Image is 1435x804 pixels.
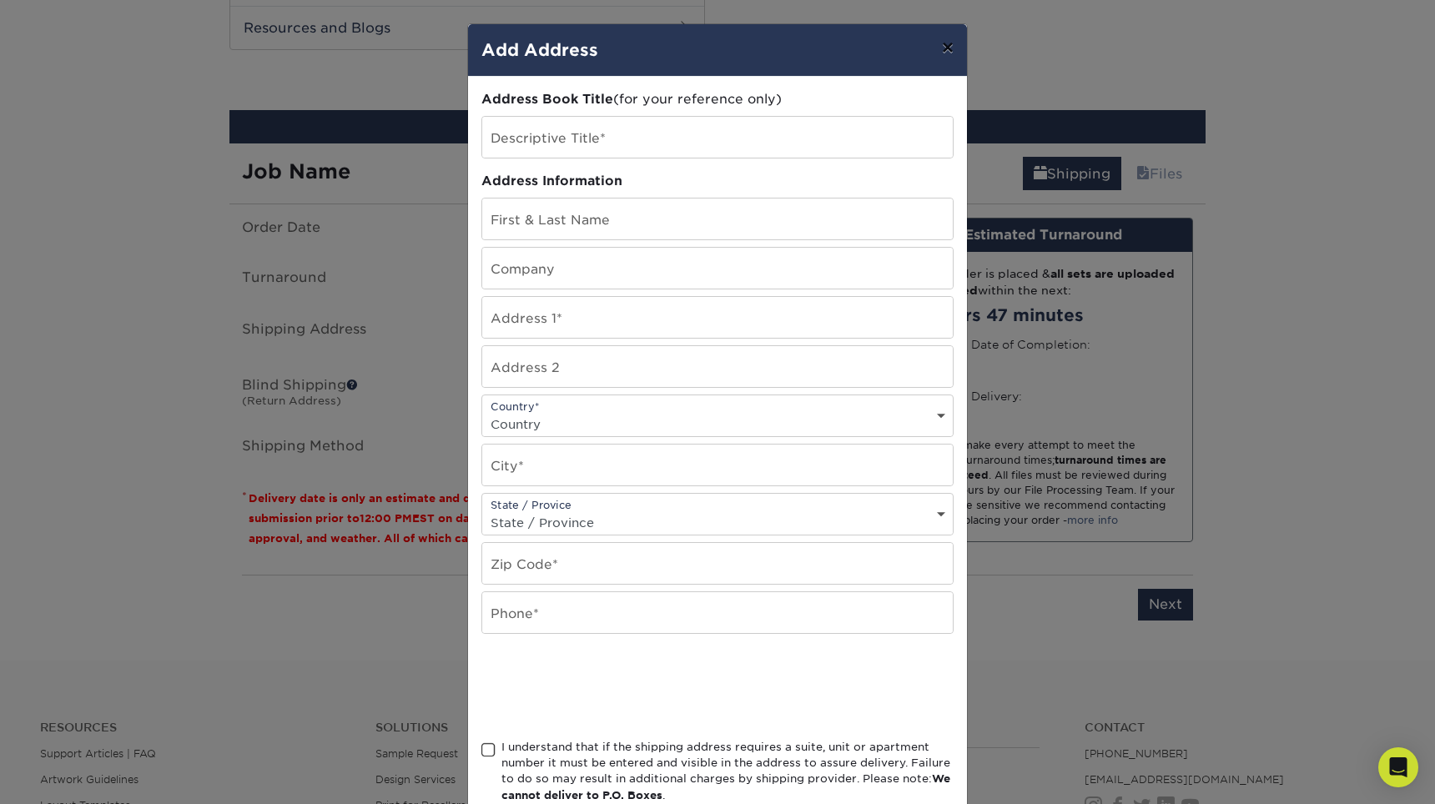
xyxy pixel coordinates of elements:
[481,90,954,109] div: (for your reference only)
[481,654,735,719] iframe: reCAPTCHA
[501,772,950,801] b: We cannot deliver to P.O. Boxes
[481,172,954,191] div: Address Information
[481,91,613,107] span: Address Book Title
[929,24,967,71] button: ×
[481,38,954,63] h4: Add Address
[1378,747,1418,787] div: Open Intercom Messenger
[501,739,954,804] div: I understand that if the shipping address requires a suite, unit or apartment number it must be e...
